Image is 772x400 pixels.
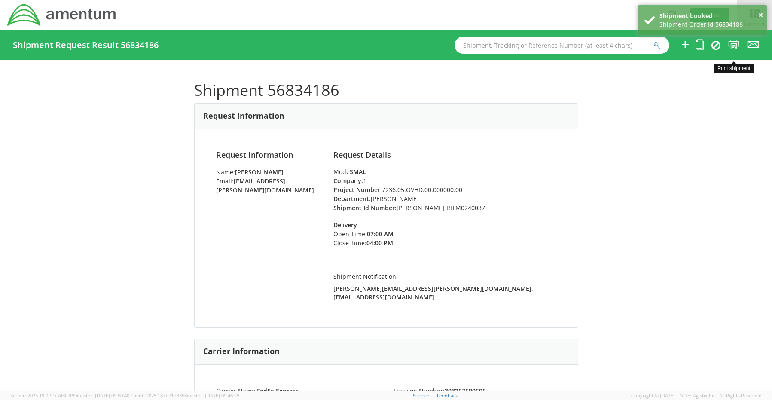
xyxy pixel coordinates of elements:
[333,177,363,185] strong: Company:
[77,392,129,399] span: master, [DATE] 09:50:40
[631,392,762,399] span: Copyright © [DATE]-[DATE] Agistix Inc., All Rights Reserved
[333,221,357,229] strong: Delivery
[194,82,578,99] h1: Shipment 56834186
[333,176,556,185] li: 1
[455,37,669,54] input: Shipment, Tracking or Reference Number (at least 4 chars)
[333,194,556,203] li: [PERSON_NAME]
[210,386,386,395] li: Carrier Name:
[659,12,760,20] div: Shipment booked
[333,185,556,194] li: 7236.05.OVHD.00.000000.00
[333,238,420,247] li: Close Time:
[659,20,760,29] div: Shipment Order Id 56834186
[350,168,366,176] strong: SMAL
[333,186,382,194] strong: Project Number:
[333,273,556,280] h5: Shipment Notification
[714,64,754,73] div: Print shipment
[366,239,393,247] strong: 04:00 PM
[6,3,117,27] img: dyn-intl-logo-049831509241104b2a82.png
[445,387,486,395] strong: 393257589605
[10,392,129,399] span: Server: 2025.19.0-91c74307f99
[413,392,431,399] a: Support
[216,177,321,195] li: Email:
[333,195,371,203] strong: Department:
[216,177,314,194] strong: [EMAIL_ADDRESS][PERSON_NAME][DOMAIN_NAME]
[131,392,239,399] span: Client: 2025.18.0-71d3358
[333,168,556,176] div: Mode
[367,230,394,238] strong: 07:00 AM
[235,168,284,176] strong: [PERSON_NAME]
[333,284,533,301] strong: [PERSON_NAME][EMAIL_ADDRESS][PERSON_NAME][DOMAIN_NAME], [EMAIL_ADDRESS][DOMAIN_NAME]
[333,229,420,238] li: Open Time:
[437,392,458,399] a: Feedback
[203,112,284,120] h3: Request Information
[216,168,321,177] li: Name:
[386,386,563,395] li: Tracking Number:
[13,40,159,50] h4: Shipment Request Result 56834186
[257,387,299,395] strong: FedEx Express
[758,9,763,21] button: ×
[333,203,556,212] li: [PERSON_NAME] RITM0240037
[216,151,321,159] h4: Request Information
[333,204,397,212] strong: Shipment Id Number:
[187,392,239,399] span: master, [DATE] 09:46:25
[333,151,556,159] h4: Request Details
[203,347,280,356] h3: Carrier Information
